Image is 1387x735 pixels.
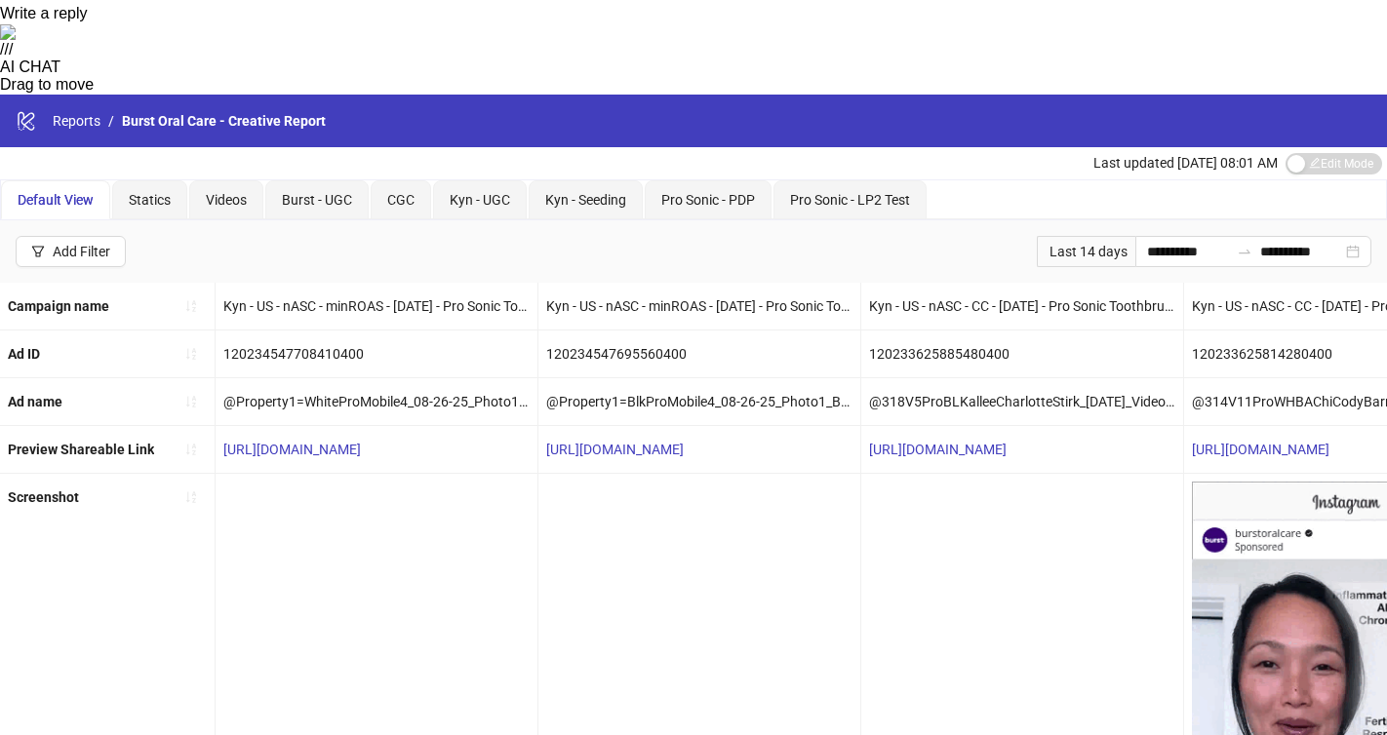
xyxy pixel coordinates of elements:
div: @Property1=WhiteProMobile4_08-26-25_Photo1_Brand_Review_ProSonicToothbrush_BurstOralCare_ [216,378,537,425]
span: Burst Oral Care - Creative Report [122,113,326,129]
div: 120234547708410400 [216,330,537,377]
li: / [108,110,114,132]
div: Last 14 days [1037,236,1135,267]
span: filter [31,245,45,258]
span: sort-ascending [184,395,198,408]
span: Last updated [DATE] 08:01 AM [1093,155,1278,171]
div: Kyn - US - nASC - CC - [DATE] - Pro Sonic Toothbrush [861,283,1183,329]
div: @318V5ProBLKalleeCharlotteStirk_[DATE]_Video1_Brand_Testimonial_ProSonicToothBrush_BurstOralCare_... [861,378,1183,425]
button: Add Filter [16,236,126,267]
b: Ad name [8,394,62,409]
span: sort-ascending [184,299,198,313]
a: [URL][DOMAIN_NAME] [546,442,684,457]
a: [URL][DOMAIN_NAME] [869,442,1007,457]
b: Preview Shareable Link [8,442,154,457]
div: Kyn - US - nASC - minROAS - [DATE] - Pro Sonic Toothbrush - LP2 [216,283,537,329]
span: sort-ascending [184,443,198,456]
a: [URL][DOMAIN_NAME] [223,442,361,457]
span: sort-ascending [184,490,198,504]
div: @Property1=BlkProMobile4_08-26-25_Photo1_Brand_Review_ProSonicToothbrush_BurstOralCare_ [538,378,860,425]
b: Screenshot [8,489,79,505]
span: Kyn - UGC [450,192,510,208]
span: Pro Sonic - LP2 Test [790,192,910,208]
span: Pro Sonic - PDP [661,192,755,208]
b: Ad ID [8,346,40,362]
div: Add Filter [53,244,110,259]
span: to [1237,244,1252,259]
span: Videos [206,192,247,208]
span: Statics [129,192,171,208]
div: 120233625885480400 [861,330,1183,377]
b: Campaign name [8,298,109,314]
a: [URL][DOMAIN_NAME] [1192,442,1329,457]
div: 120234547695560400 [538,330,860,377]
div: Kyn - US - nASC - minROAS - [DATE] - Pro Sonic Toothbrush - LP2 [538,283,860,329]
span: CGC [387,192,415,208]
span: sort-ascending [184,347,198,361]
span: Kyn - Seeding [545,192,626,208]
span: Default View [18,192,94,208]
span: swap-right [1237,244,1252,259]
span: Burst - UGC [282,192,352,208]
a: Reports [49,110,104,132]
